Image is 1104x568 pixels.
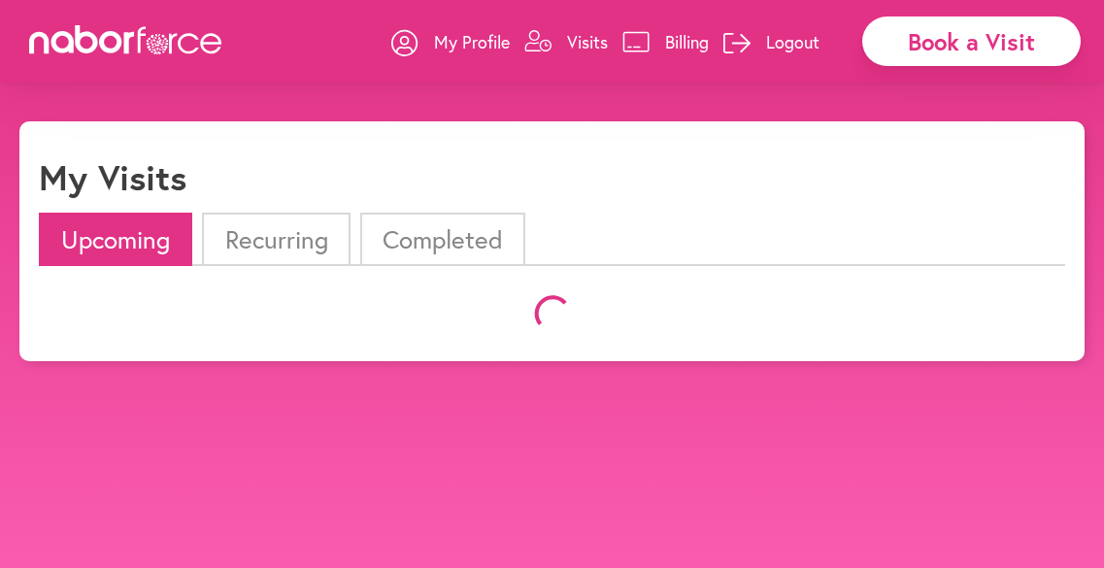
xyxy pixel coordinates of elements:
[39,213,192,266] li: Upcoming
[524,13,608,71] a: Visits
[622,13,709,71] a: Billing
[862,17,1081,66] div: Book a Visit
[391,13,510,71] a: My Profile
[567,30,608,53] p: Visits
[766,30,820,53] p: Logout
[360,213,525,266] li: Completed
[434,30,510,53] p: My Profile
[39,156,186,198] h1: My Visits
[665,30,709,53] p: Billing
[202,213,350,266] li: Recurring
[723,13,820,71] a: Logout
